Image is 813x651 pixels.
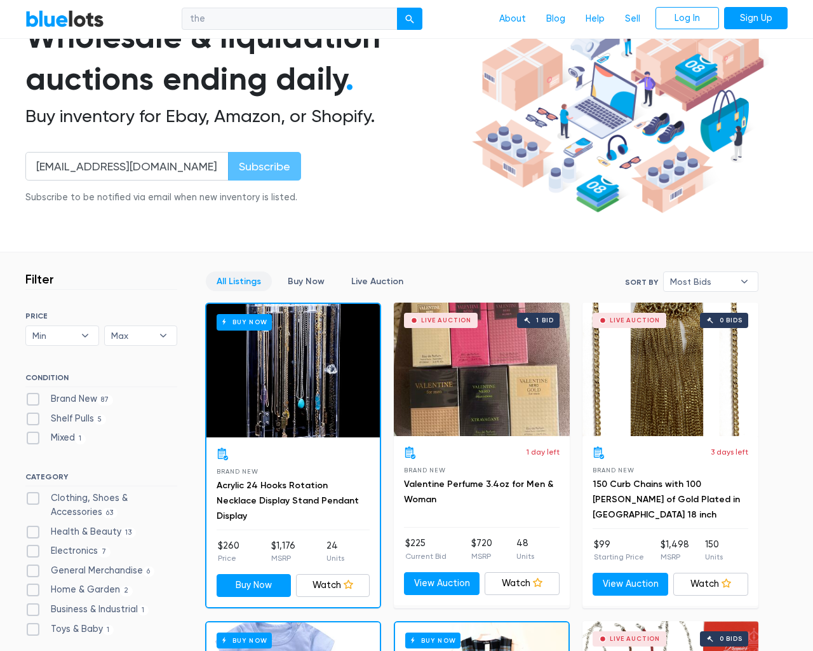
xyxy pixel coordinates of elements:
[610,636,660,642] div: Live Auction
[582,303,758,436] a: Live Auction 0 bids
[405,633,460,648] h6: Buy Now
[536,317,553,324] div: 1 bid
[471,537,492,562] li: $720
[206,304,380,437] a: Buy Now
[346,60,354,98] span: .
[594,551,644,563] p: Starting Price
[575,7,615,31] a: Help
[25,622,114,636] label: Toys & Baby
[32,326,74,345] span: Min
[72,326,98,345] b: ▾
[661,551,689,563] p: MSRP
[485,572,560,595] a: Watch
[404,479,553,505] a: Valentine Perfume 3.4oz for Men & Woman
[25,472,177,486] h6: CATEGORY
[25,271,54,287] h3: Filter
[94,415,106,425] span: 5
[25,431,86,445] label: Mixed
[670,272,734,291] span: Most Bids
[625,277,658,288] label: Sort By
[217,468,258,475] span: Brand New
[731,272,758,291] b: ▾
[25,312,177,320] h6: PRICE
[661,538,689,563] li: $1,498
[25,392,113,406] label: Brand New
[182,8,398,31] input: Search for inventory
[111,326,153,345] span: Max
[121,528,136,538] span: 13
[421,317,471,324] div: Live Auction
[405,551,447,562] p: Current Bid
[97,395,113,405] span: 87
[25,191,301,205] div: Subscribe to be notified via email when new inventory is listed.
[103,625,114,635] span: 1
[593,479,740,520] a: 150 Curb Chains with 100 [PERSON_NAME] of Gold Plated in [GEOGRAPHIC_DATA] 18 inch
[25,583,133,597] label: Home & Garden
[326,539,344,565] li: 24
[228,152,301,181] input: Subscribe
[489,7,536,31] a: About
[25,16,467,100] h1: Wholesale & liquidation auctions ending daily
[516,551,534,562] p: Units
[25,10,104,28] a: BlueLots
[705,551,723,563] p: Units
[593,467,634,474] span: Brand New
[394,303,570,436] a: Live Auction 1 bid
[218,552,239,564] p: Price
[615,7,650,31] a: Sell
[25,525,136,539] label: Health & Beauty
[217,633,272,648] h6: Buy Now
[326,552,344,564] p: Units
[120,586,133,596] span: 2
[724,7,788,30] a: Sign Up
[217,480,359,521] a: Acrylic 24 Hooks Rotation Necklace Display Stand Pendant Display
[75,434,86,444] span: 1
[25,491,177,519] label: Clothing, Shoes & Accessories
[404,467,445,474] span: Brand New
[102,508,118,518] span: 63
[277,271,335,291] a: Buy Now
[594,538,644,563] li: $99
[527,446,560,458] p: 1 day left
[25,106,467,127] h2: Buy inventory for Ebay, Amazon, or Shopify.
[296,574,370,597] a: Watch
[271,552,295,564] p: MSRP
[206,271,272,291] a: All Listings
[720,317,742,324] div: 0 bids
[143,566,154,577] span: 6
[405,537,447,562] li: $225
[720,636,742,642] div: 0 bids
[25,564,154,578] label: General Merchandise
[340,271,414,291] a: Live Auction
[593,573,668,596] a: View Auction
[138,605,149,615] span: 1
[218,539,239,565] li: $260
[98,547,111,557] span: 7
[150,326,177,345] b: ▾
[610,317,660,324] div: Live Auction
[217,574,291,597] a: Buy Now
[25,412,106,426] label: Shelf Pulls
[271,539,295,565] li: $1,176
[705,538,723,563] li: 150
[655,7,719,30] a: Log In
[536,7,575,31] a: Blog
[404,572,480,595] a: View Auction
[25,544,111,558] label: Electronics
[217,314,272,330] h6: Buy Now
[673,573,749,596] a: Watch
[471,551,492,562] p: MSRP
[516,537,534,562] li: 48
[25,373,177,387] h6: CONDITION
[25,152,229,181] input: Enter your email address
[711,446,748,458] p: 3 days left
[25,603,149,617] label: Business & Industrial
